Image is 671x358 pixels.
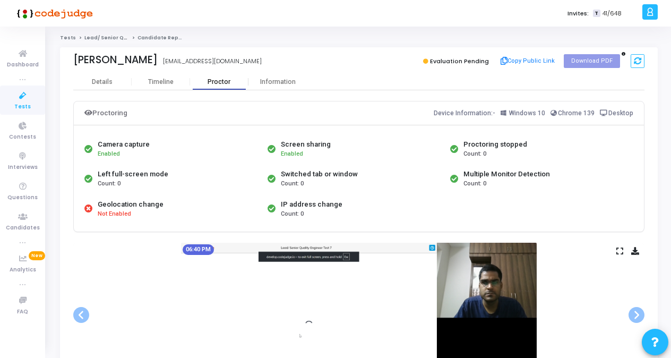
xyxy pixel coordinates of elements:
span: 41/648 [603,9,622,18]
span: Enabled [98,150,120,157]
div: [EMAIL_ADDRESS][DOMAIN_NAME] [163,57,262,66]
button: Copy Public Link [497,53,558,69]
div: Information [248,78,307,86]
div: Multiple Monitor Detection [463,169,550,180]
div: Proctoring stopped [463,139,527,150]
span: Candidates [6,224,40,233]
nav: breadcrumb [60,35,658,41]
span: Windows 10 [509,109,545,117]
div: Details [92,78,113,86]
div: Timeline [148,78,174,86]
span: Count: 0 [281,180,304,189]
div: Screen sharing [281,139,331,150]
span: Analytics [10,266,36,275]
div: [PERSON_NAME] [73,54,158,66]
a: Lead/ Senior Quality Engineer Test 7 [84,35,182,41]
span: Count: 0 [463,150,486,159]
span: Desktop [608,109,633,117]
img: logo [13,3,93,24]
mat-chip: 06:40 PM [183,244,214,255]
span: Contests [9,133,36,142]
div: Device Information:- [434,107,634,120]
div: Geolocation change [98,199,164,210]
span: Not Enabled [98,210,131,219]
span: Evaluation Pending [430,57,489,65]
div: Proctor [190,78,248,86]
div: Left full-screen mode [98,169,168,180]
button: Download PDF [564,54,620,68]
span: Tests [14,103,31,112]
label: Invites: [567,9,589,18]
span: FAQ [17,308,28,317]
span: Count: 0 [463,180,486,189]
span: New [29,251,45,260]
div: IP address change [281,199,342,210]
a: Tests [60,35,76,41]
span: T [593,10,600,18]
span: Dashboard [7,61,39,70]
span: Count: 0 [281,210,304,219]
div: Proctoring [84,107,127,120]
span: Candidate Report [137,35,186,41]
span: Chrome 139 [558,109,595,117]
span: Enabled [281,150,303,157]
div: Switched tab or window [281,169,358,180]
div: Camera capture [98,139,150,150]
span: Count: 0 [98,180,121,189]
span: Questions [7,193,38,202]
span: Interviews [8,163,38,172]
